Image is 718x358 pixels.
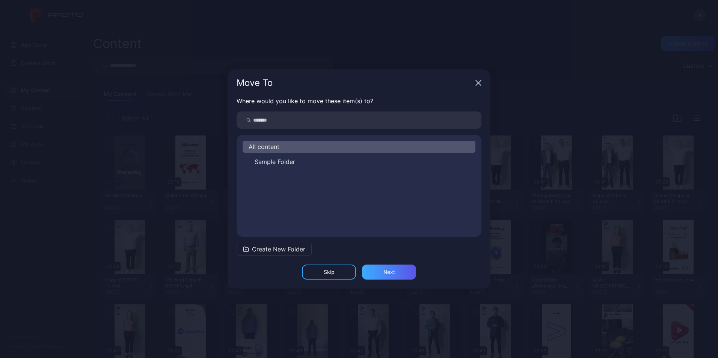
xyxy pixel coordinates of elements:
div: Next [383,269,395,275]
p: Where would you like to move these item(s) to? [237,96,481,105]
span: Sample Folder [255,157,295,166]
button: Create New Folder [237,243,312,256]
span: All content [249,142,279,151]
button: Next [362,265,416,280]
div: Skip [324,269,335,275]
button: Skip [302,265,356,280]
div: Move To [237,78,472,87]
button: Sample Folder [243,156,475,168]
span: Create New Folder [252,245,305,254]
